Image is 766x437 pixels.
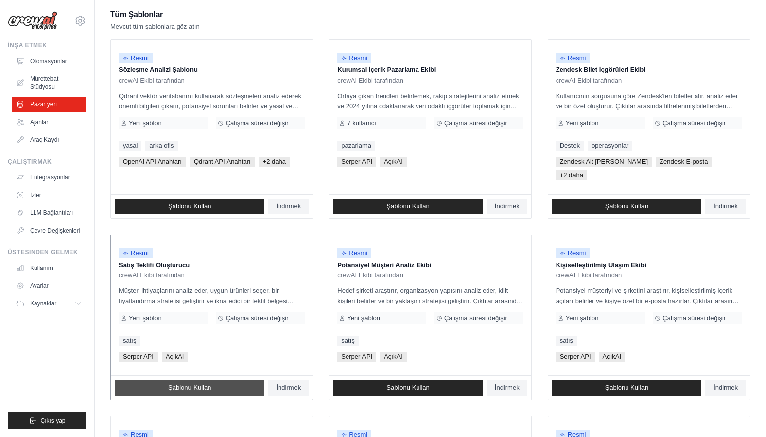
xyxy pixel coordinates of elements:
font: Serper API [341,353,372,360]
font: Destek [560,142,580,149]
a: arka ofis [145,141,177,151]
a: İndirmek [268,199,309,214]
a: İndirmek [268,380,309,396]
a: Ajanlar [12,114,86,130]
a: Şablonu Kullan [333,199,483,214]
font: Tüm Şablonlar [110,10,163,19]
font: Resmi [568,249,586,257]
a: İndirmek [705,380,746,396]
font: İndirmek [495,202,520,210]
font: Yeni şablon [347,314,380,322]
font: İndirmek [713,202,738,210]
font: Şablonu Kullan [168,384,211,391]
font: Kurumsal İçerik Pazarlama Ekibi [337,66,436,73]
a: Mürettebat Stüdyosu [12,71,86,95]
font: 7 kullanıcı [347,119,376,127]
a: İndirmek [487,380,527,396]
a: Kullanım [12,260,86,276]
font: Serper API [123,353,154,360]
font: İndirmek [276,384,301,391]
font: Çalışma süresi değişir [444,119,507,127]
font: Serper API [341,158,372,165]
font: Yeni şablon [129,119,162,127]
font: +2 daha [263,158,286,165]
font: Yeni şablon [566,314,599,322]
font: satış [341,337,354,344]
font: Resmi [131,249,149,257]
font: Kaynaklar [30,300,56,307]
font: operasyonlar [592,142,628,149]
button: Kaynaklar [12,296,86,311]
img: Logo [8,11,57,30]
font: Çevre Değişkenleri [30,227,80,234]
font: Satış Teklifi Oluşturucu [119,261,190,269]
a: LLM Bağlantıları [12,205,86,221]
font: Zendesk E-posta [660,158,708,165]
font: Çalıştırmak [8,158,52,165]
font: Araç Kaydı [30,136,59,143]
font: satış [123,337,136,344]
font: Resmi [349,54,367,62]
font: crewAI Ekibi tarafından [337,77,403,84]
a: pazarlama [337,141,375,151]
font: satış [560,337,573,344]
font: crewAI Ekibi tarafından [119,271,185,279]
font: Otomasyonlar [30,58,67,65]
font: crewAI Ekibi tarafından [119,77,185,84]
button: Çıkış yap [8,412,86,429]
font: AçıkAI [384,353,403,360]
font: AçıkAI [603,353,622,360]
font: Potansiyel müşteriyi ve şirketini araştırır, kişiselleştirilmiş içerik açıları belirler ve kişiye... [556,287,740,346]
a: İndirmek [705,199,746,214]
a: satış [337,336,358,346]
font: crewAI Ekibi tarafından [337,271,403,279]
font: Çalışma süresi değişir [226,119,289,127]
a: Şablonu Kullan [552,199,701,214]
a: Şablonu Kullan [552,380,701,396]
font: Qdrant API Anahtarı [194,158,251,165]
font: Çalışma süresi değişir [444,314,507,322]
font: yasal [123,142,138,149]
font: pazarlama [341,142,371,149]
font: Resmi [349,249,367,257]
font: Potansiyel Müşteri Analiz Ekibi [337,261,431,269]
a: Şablonu Kullan [333,380,483,396]
a: Çevre Değişkenleri [12,223,86,238]
font: İndirmek [713,384,738,391]
font: AçıkAI [166,353,184,360]
a: satış [556,336,577,346]
a: yasal [119,141,141,151]
a: Entegrasyonlar [12,169,86,185]
font: Çalışma süresi değişir [662,119,726,127]
font: Yeni şablon [566,119,599,127]
font: Entegrasyonlar [30,174,70,181]
font: Resmi [568,54,586,62]
font: Pazar yeri [30,101,57,108]
font: Şablonu Kullan [386,202,429,210]
font: Zendesk Bilet İçgörüleri Ekibi [556,66,646,73]
font: Şablonu Kullan [386,384,429,391]
font: AçıkAI [384,158,403,165]
font: Yeni şablon [129,314,162,322]
a: Ayarlar [12,278,86,294]
font: İndirmek [276,202,301,210]
a: Şablonu Kullan [115,199,264,214]
font: İnşa etmek [8,42,47,49]
a: Araç Kaydı [12,132,86,148]
a: Pazar yeri [12,97,86,112]
font: Şablonu Kullan [168,202,211,210]
font: arka ofis [149,142,174,149]
font: +2 daha [560,171,583,179]
font: Kullanıcının sorgusuna göre Zendesk'ten biletler alır, analiz eder ve bir özet oluşturur. Çıktıla... [556,92,738,141]
font: Ayarlar [30,282,49,289]
font: Qdrant vektör veritabanını kullanarak sözleşmeleri analiz ederek önemli bilgileri çıkarır, potans... [119,92,301,120]
font: İzler [30,192,41,199]
font: Serper API [560,353,591,360]
font: Sözleşme Analizi Şablonu [119,66,198,73]
font: Hedef şirketi araştırır, organizasyon yapısını analiz eder, kilit kişileri belirler ve bir yaklaş... [337,287,522,336]
font: OpenAI API Anahtarı [123,158,182,165]
font: LLM Bağlantıları [30,209,73,216]
font: Kullanım [30,265,53,271]
font: Ortaya çıkan trendleri belirlemek, rakip stratejilerini analiz etmek ve 2024 yılına odaklanarak v... [337,92,522,183]
font: crewAI Ekibi tarafından [556,77,622,84]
